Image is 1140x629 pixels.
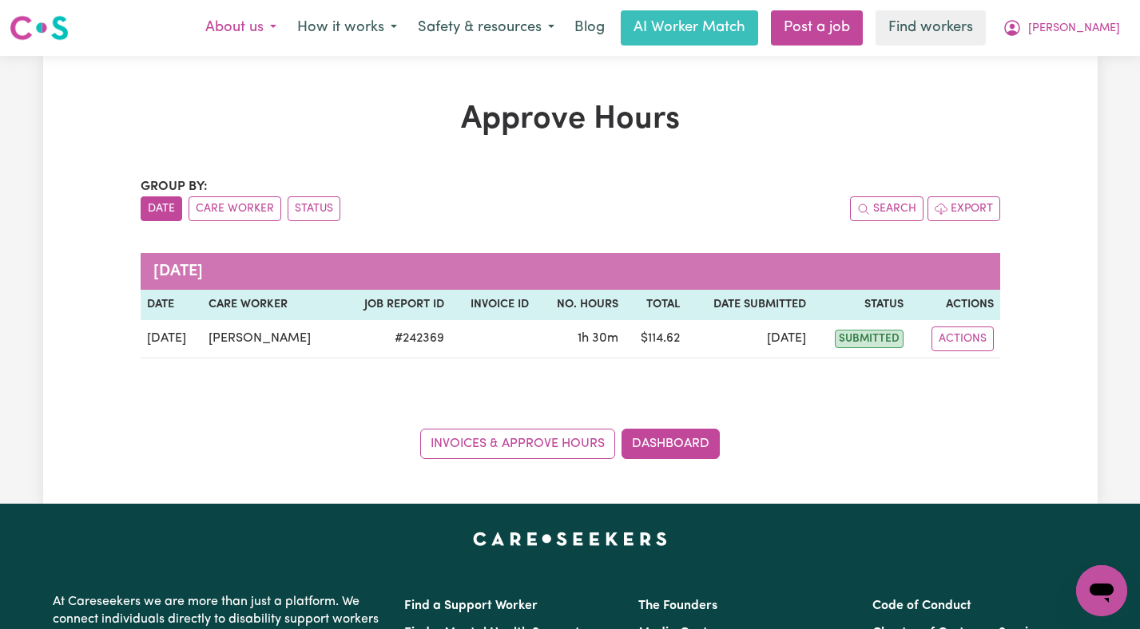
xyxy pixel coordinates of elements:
th: Date Submitted [686,290,812,320]
a: Careseekers logo [10,10,69,46]
span: Group by: [141,180,208,193]
span: submitted [835,330,904,348]
span: [PERSON_NAME] [1028,20,1120,38]
a: Dashboard [622,429,720,459]
button: How it works [287,11,407,45]
span: 1 hour 30 minutes [578,332,618,345]
button: My Account [992,11,1130,45]
img: Careseekers logo [10,14,69,42]
th: Date [141,290,203,320]
a: The Founders [638,599,717,612]
button: sort invoices by care worker [189,196,281,221]
a: Invoices & Approve Hours [420,429,615,459]
td: [DATE] [686,320,812,358]
button: sort invoices by date [141,196,182,221]
th: No. Hours [535,290,624,320]
th: Care worker [202,290,340,320]
td: $ 114.62 [625,320,687,358]
button: Actions [931,326,994,351]
caption: [DATE] [141,253,1000,290]
a: Careseekers home page [473,532,667,545]
td: [PERSON_NAME] [202,320,340,358]
a: Blog [565,10,614,45]
button: Safety & resources [407,11,565,45]
button: Search [850,196,924,221]
iframe: Button to launch messaging window [1076,565,1127,616]
h1: Approve Hours [141,101,1000,139]
button: sort invoices by paid status [288,196,340,221]
a: Code of Conduct [872,599,971,612]
th: Actions [910,290,999,320]
td: [DATE] [141,320,203,358]
a: AI Worker Match [621,10,758,45]
th: Total [625,290,687,320]
th: Invoice ID [451,290,535,320]
th: Status [812,290,910,320]
button: Export [927,196,1000,221]
button: About us [195,11,287,45]
a: Find a Support Worker [404,599,538,612]
a: Find workers [876,10,986,45]
td: # 242369 [340,320,451,358]
a: Post a job [771,10,863,45]
th: Job Report ID [340,290,451,320]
